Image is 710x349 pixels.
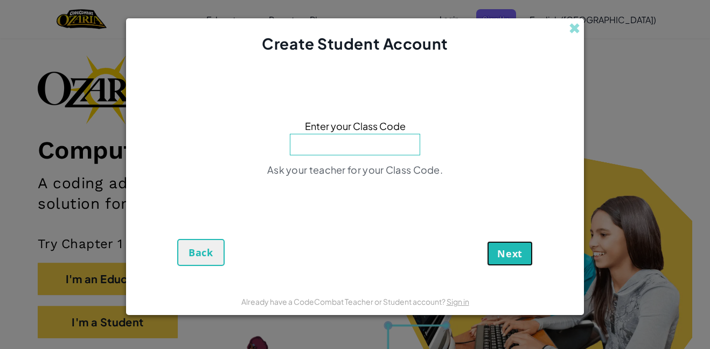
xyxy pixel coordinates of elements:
span: Already have a CodeCombat Teacher or Student account? [241,297,447,306]
button: Next [487,241,533,266]
span: Back [189,246,213,259]
span: Enter your Class Code [305,118,406,134]
a: Sign in [447,297,469,306]
span: Create Student Account [262,34,448,53]
span: Ask your teacher for your Class Code. [267,163,443,176]
button: Back [177,239,225,266]
span: Next [497,247,523,260]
